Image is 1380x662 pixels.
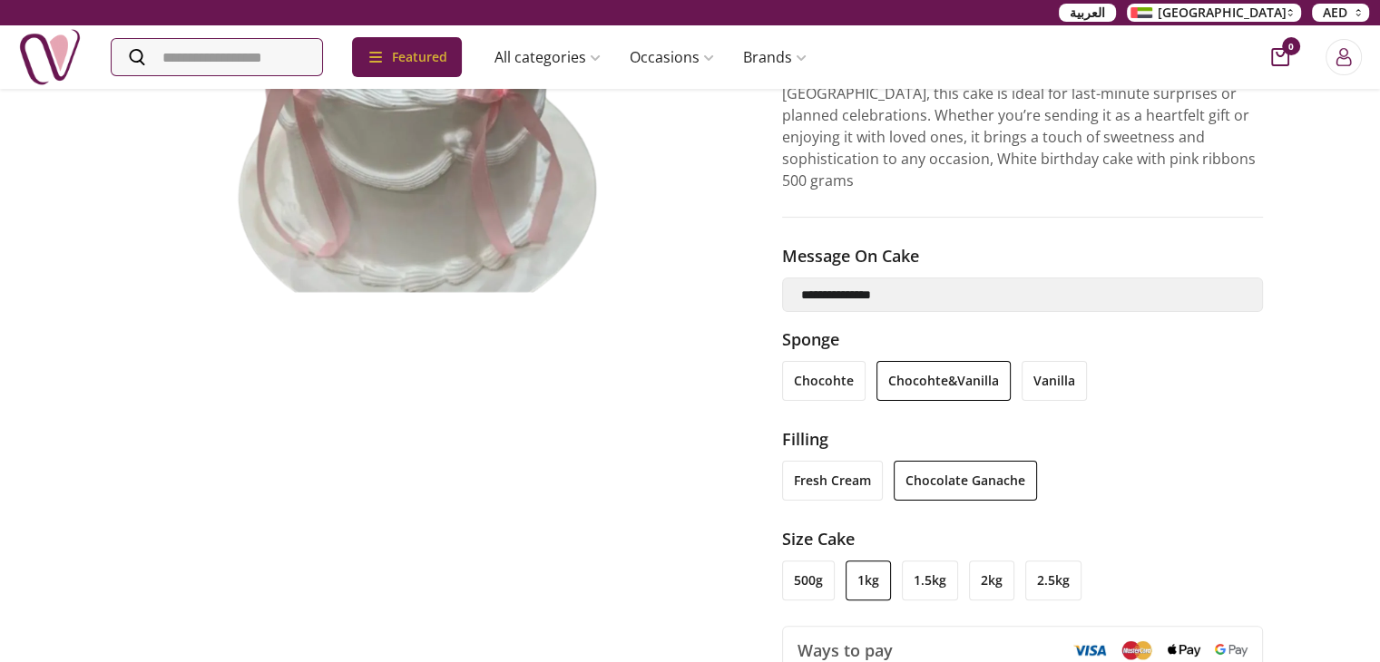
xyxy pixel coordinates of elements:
[1073,644,1106,657] img: Visa
[902,560,958,600] li: 1.5kg
[352,37,462,77] div: Featured
[782,461,883,501] li: fresh cream
[1022,361,1087,401] li: vanilla
[782,243,1264,268] h3: Message on cake
[1326,39,1362,75] button: Login
[1127,4,1301,22] button: [GEOGRAPHIC_DATA]
[782,326,1264,352] h3: Sponge
[1130,7,1152,18] img: Arabic_dztd3n.png
[782,426,1264,452] h3: filling
[729,39,821,75] a: Brands
[112,39,322,75] input: Search
[1025,560,1081,600] li: 2.5kg
[846,560,891,600] li: 1kg
[894,461,1037,501] li: chocolate ganache
[1282,37,1300,55] span: 0
[782,560,835,600] li: 500g
[615,39,729,75] a: Occasions
[480,39,615,75] a: All categories
[782,526,1264,551] h3: Size cake
[1121,640,1153,659] img: Mastercard
[1168,644,1200,657] img: Apple Pay
[876,361,1011,401] li: chocohte&vanilla
[1215,644,1248,657] img: Google Pay
[782,361,866,401] li: chocohte
[18,25,82,89] img: Nigwa-uae-gifts
[969,560,1014,600] li: 2kg
[1158,4,1287,22] span: [GEOGRAPHIC_DATA]
[1271,48,1289,66] button: cart-button
[1323,4,1347,22] span: AED
[1070,4,1105,22] span: العربية
[1312,4,1369,22] button: AED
